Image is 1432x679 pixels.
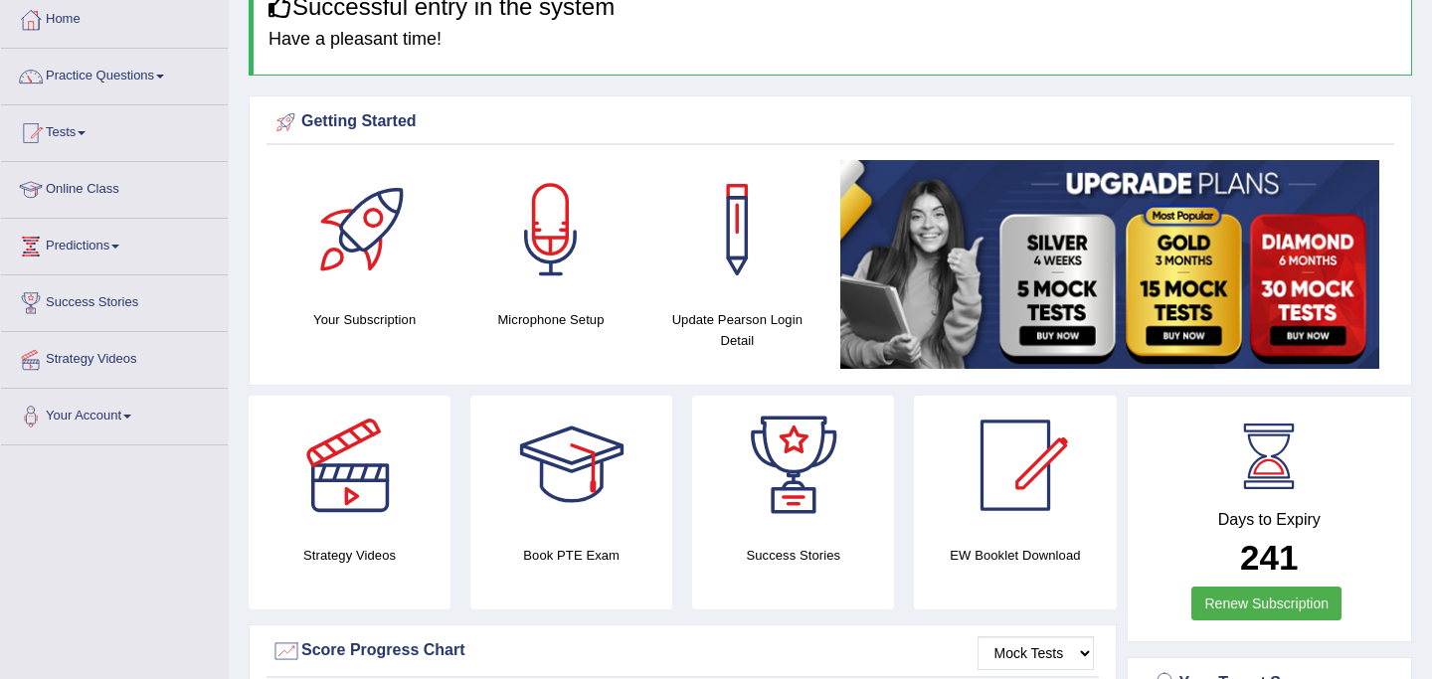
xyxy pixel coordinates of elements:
div: Getting Started [271,107,1389,137]
h4: Have a pleasant time! [268,30,1396,50]
b: 241 [1240,538,1298,577]
h4: Strategy Videos [249,545,450,566]
a: Renew Subscription [1191,587,1342,620]
div: Score Progress Chart [271,636,1094,666]
h4: EW Booklet Download [914,545,1116,566]
a: Strategy Videos [1,332,228,382]
a: Success Stories [1,275,228,325]
a: Tests [1,105,228,155]
h4: Microphone Setup [467,309,633,330]
h4: Your Subscription [281,309,447,330]
h4: Book PTE Exam [470,545,672,566]
a: Predictions [1,219,228,268]
h4: Update Pearson Login Detail [654,309,820,351]
h4: Success Stories [692,545,894,566]
img: small5.jpg [840,160,1379,369]
a: Practice Questions [1,49,228,98]
a: Online Class [1,162,228,212]
h4: Days to Expiry [1150,511,1390,529]
a: Your Account [1,389,228,438]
